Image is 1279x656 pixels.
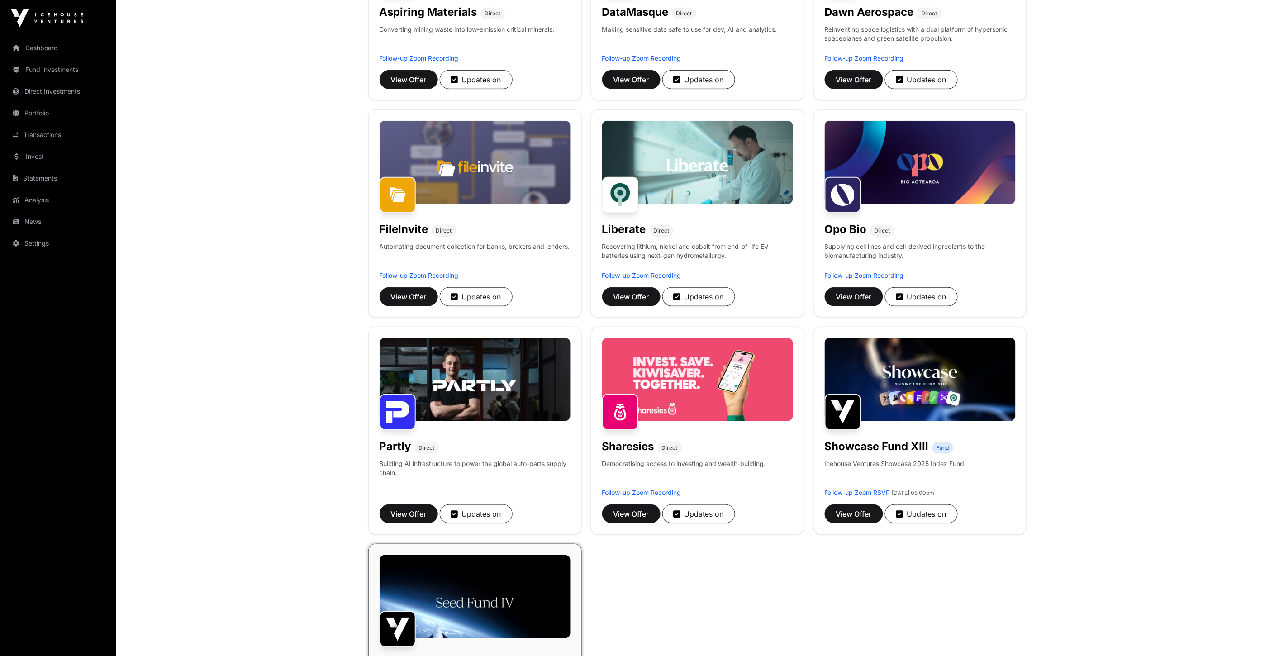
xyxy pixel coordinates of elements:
[825,177,861,213] img: Opo Bio
[380,70,438,89] button: View Offer
[7,147,109,166] a: Invest
[885,287,958,306] button: Updates on
[613,291,649,302] span: View Offer
[613,509,649,519] span: View Offer
[602,242,793,271] p: Recovering lithium, nickel and cobalt from end-of-life EV batteries using next-gen hydrometallurgy.
[7,212,109,232] a: News
[825,70,883,89] button: View Offer
[825,25,1016,54] p: Reinventing space logistics with a dual platform of hypersonic spaceplanes and green satellite pr...
[896,74,946,85] div: Updates on
[875,227,890,234] span: Direct
[922,10,937,17] span: Direct
[380,338,571,421] img: Partly-Banner.jpg
[885,70,958,89] button: Updates on
[7,60,109,80] a: Fund Investments
[602,121,793,204] img: Liberate-Banner.jpg
[937,444,949,452] span: Fund
[602,25,777,54] p: Making sensitive data safe to use for dev, AI and analytics.
[602,70,661,89] button: View Offer
[602,54,681,62] a: Follow-up Zoom Recording
[602,504,661,523] button: View Offer
[602,489,681,496] a: Follow-up Zoom Recording
[602,459,766,488] p: Democratising access to investing and wealth-building.
[892,490,935,496] span: [DATE] 05:00pm
[436,227,452,234] span: Direct
[11,9,83,27] img: Icehouse Ventures Logo
[7,125,109,145] a: Transactions
[7,168,109,188] a: Statements
[662,70,735,89] button: Updates on
[451,509,501,519] div: Updates on
[674,509,724,519] div: Updates on
[825,222,867,237] h1: Opo Bio
[825,459,966,468] p: Icehouse Ventures Showcase 2025 Index Fund.
[896,291,946,302] div: Updates on
[380,555,571,638] img: Seed-Fund-4_Banner.jpg
[380,222,428,237] h1: FileInvite
[825,489,890,496] a: Follow-up Zoom RSVP
[451,74,501,85] div: Updates on
[380,5,477,19] h1: Aspiring Materials
[825,54,904,62] a: Follow-up Zoom Recording
[896,509,946,519] div: Updates on
[7,81,109,101] a: Direct Investments
[662,444,678,452] span: Direct
[676,10,692,17] span: Direct
[602,271,681,279] a: Follow-up Zoom Recording
[602,222,646,237] h1: Liberate
[602,394,638,430] img: Sharesies
[391,291,427,302] span: View Offer
[674,74,724,85] div: Updates on
[380,177,416,213] img: FileInvite
[825,504,883,523] button: View Offer
[440,70,513,89] button: Updates on
[391,74,427,85] span: View Offer
[380,25,555,54] p: Converting mining waste into low-emission critical minerals.
[602,287,661,306] button: View Offer
[440,504,513,523] button: Updates on
[602,439,654,454] h1: Sharesies
[825,439,929,454] h1: Showcase Fund XIII
[825,242,1016,260] p: Supplying cell lines and cell-derived ingredients to the biomanufacturing industry.
[451,291,501,302] div: Updates on
[825,287,883,306] button: View Offer
[825,394,861,430] img: Showcase Fund XIII
[7,38,109,58] a: Dashboard
[419,444,435,452] span: Direct
[7,103,109,123] a: Portfolio
[380,271,459,279] a: Follow-up Zoom Recording
[380,242,570,271] p: Automating document collection for banks, brokers and lenders.
[825,271,904,279] a: Follow-up Zoom Recording
[380,504,438,523] button: View Offer
[391,509,427,519] span: View Offer
[885,504,958,523] button: Updates on
[7,233,109,253] a: Settings
[836,291,872,302] span: View Offer
[602,338,793,421] img: Sharesies-Banner.jpg
[1234,613,1279,656] iframe: Chat Widget
[602,177,638,213] img: Liberate
[836,74,872,85] span: View Offer
[674,291,724,302] div: Updates on
[380,459,571,488] p: Building AI infrastructure to power the global auto-parts supply chain.
[654,227,670,234] span: Direct
[380,611,416,647] img: Seed Fund IV
[662,287,735,306] button: Updates on
[613,74,649,85] span: View Offer
[836,509,872,519] span: View Offer
[662,504,735,523] button: Updates on
[485,10,501,17] span: Direct
[380,394,416,430] img: Partly
[825,121,1016,204] img: Opo-Bio-Banner.jpg
[380,287,438,306] button: View Offer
